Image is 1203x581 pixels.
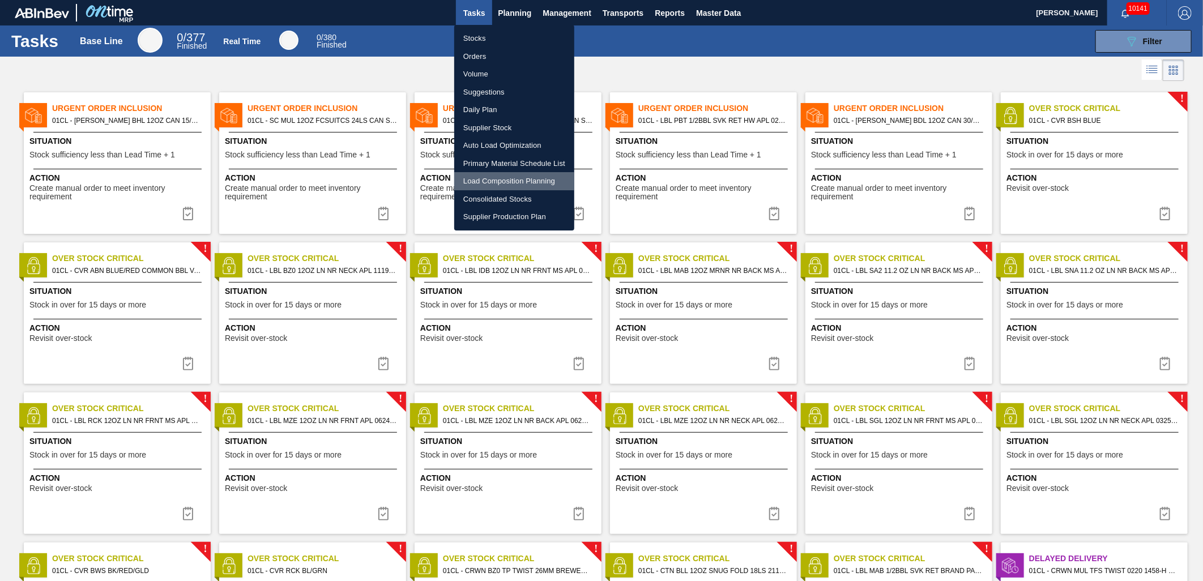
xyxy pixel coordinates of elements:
a: Load Composition Planning [454,172,574,190]
a: Auto Load Optimization [454,136,574,155]
a: Supplier Production Plan [454,208,574,226]
a: Supplier Stock [454,119,574,137]
a: Stocks [454,29,574,48]
a: Orders [454,48,574,66]
a: Volume [454,65,574,83]
a: Suggestions [454,83,574,101]
a: Primary Material Schedule List [454,155,574,173]
a: Daily Plan [454,101,574,119]
a: Consolidated Stocks [454,190,574,208]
